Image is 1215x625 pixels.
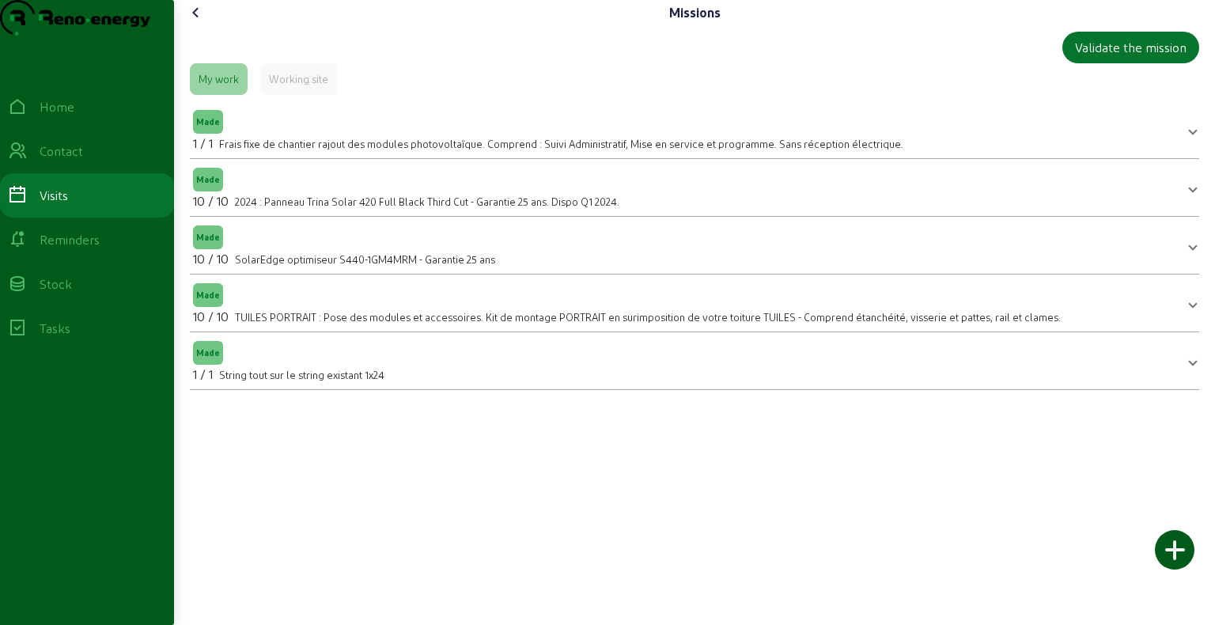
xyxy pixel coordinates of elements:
span: Made [196,174,220,185]
div: Contact [40,142,83,161]
span: Made [196,290,220,301]
mat-expansion-panel-header: Made10 / 102024 : Panneau Trina Solar 420 Full Black Third Cut - Garantie 25 ans. Dispo Q1 2024. [190,165,1199,210]
span: Made [196,347,220,358]
span: SolarEdge optimiseur S440-1GM4MRM - Garantie 25 ans [235,253,495,265]
div: Home [40,97,74,116]
div: Working site [269,72,328,86]
div: Tasks [40,319,70,338]
span: TUILES PORTRAIT : Pose des modules et accessoires. Kit de montage PORTRAIT en surimposition de vo... [235,311,1061,323]
span: 10 / 10 [193,193,229,208]
span: 10 / 10 [193,309,229,324]
div: Validate the mission [1075,38,1187,57]
button: Validate the mission [1062,32,1199,63]
mat-expansion-panel-header: Made10 / 10TUILES PORTRAIT : Pose des modules et accessoires. Kit de montage PORTRAIT en surimpos... [190,281,1199,325]
mat-expansion-panel-header: Made10 / 10SolarEdge optimiseur S440-1GM4MRM - Garantie 25 ans [190,223,1199,267]
div: Missions [669,3,721,22]
div: Stock [40,275,72,294]
span: 2024 : Panneau Trina Solar 420 Full Black Third Cut - Garantie 25 ans. Dispo Q1 2024. [235,195,619,207]
mat-expansion-panel-header: Made1 / 1Frais fixe de chantier rajout des modules photovoltaïque. Comprend : Suivi Administratif... [190,108,1199,152]
span: 10 / 10 [193,251,229,266]
mat-expansion-panel-header: Made1 / 1String tout sur le string existant 1x24 [190,339,1199,383]
span: Frais fixe de chantier rajout des modules photovoltaïque. Comprend : Suivi Administratif, Mise en... [219,138,903,150]
div: Visits [40,186,68,205]
div: My work [199,72,239,86]
span: Made [196,116,220,127]
span: Made [196,232,220,243]
span: 1 / 1 [193,135,213,150]
div: Reminders [40,230,100,249]
span: 1 / 1 [193,366,213,381]
span: String tout sur le string existant 1x24 [219,369,384,381]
